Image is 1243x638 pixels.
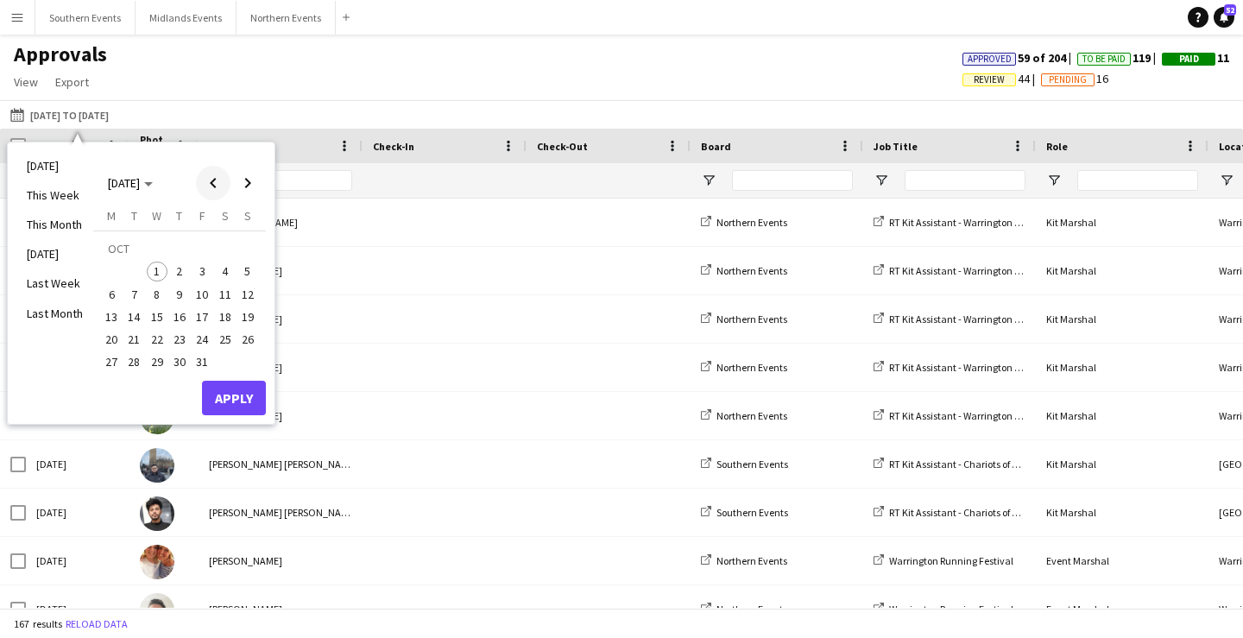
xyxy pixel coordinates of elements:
span: Southern Events [716,506,788,519]
button: Apply [202,381,266,415]
button: 31-10-2025 [191,351,213,373]
button: Midlands Events [136,1,237,35]
span: 15 [147,306,167,327]
span: Job Title [874,140,918,153]
button: Open Filter Menu [1046,173,1062,188]
span: Paid [1179,54,1199,65]
a: RT Kit Assistant - Warrington Running Festival [874,216,1088,229]
span: 18 [215,306,236,327]
button: 09-10-2025 [168,283,191,306]
span: Review [974,74,1005,85]
button: 18-10-2025 [213,306,236,328]
button: 28-10-2025 [123,351,145,373]
div: Siu [PERSON_NAME] [199,199,363,246]
span: W [152,208,161,224]
span: 17 [192,306,212,327]
span: Northern Events [716,361,787,374]
button: 26-10-2025 [237,328,259,351]
span: Northern Events [716,603,787,616]
button: 27-10-2025 [100,351,123,373]
button: 03-10-2025 [191,260,213,282]
span: [DATE] [108,175,140,191]
a: RT Kit Assistant - Warrington Running Festival [874,409,1088,422]
button: 14-10-2025 [123,306,145,328]
span: Photo [140,133,167,159]
span: T [131,208,137,224]
a: 52 [1214,7,1234,28]
span: 2 [169,262,190,282]
img: Syed Shah Ashhar Imam [140,448,174,483]
span: Southern Events [716,458,788,471]
span: RT Kit Assistant - Warrington Running Festival [889,313,1088,325]
button: 23-10-2025 [168,328,191,351]
span: RT Kit Assistant - Warrington Running Festival [889,409,1088,422]
span: 13 [101,306,122,327]
span: 11 [1162,50,1229,66]
span: Pending [1049,74,1087,85]
a: Northern Events [701,409,787,422]
li: Last Month [16,299,93,328]
a: Northern Events [701,603,787,616]
span: Export [55,74,89,90]
a: Northern Events [701,361,787,374]
button: 22-10-2025 [146,328,168,351]
span: Northern Events [716,264,787,277]
a: RT Kit Assistant - Chariots of Fire [874,506,1028,519]
span: To Be Paid [1082,54,1126,65]
span: 14 [124,306,145,327]
div: [PERSON_NAME] [199,537,363,584]
button: 21-10-2025 [123,328,145,351]
a: Warrington Running Festival [874,554,1013,567]
button: 24-10-2025 [191,328,213,351]
span: 4 [215,262,236,282]
a: RT Kit Assistant - Warrington Running Festival [874,313,1088,325]
span: 16 [1041,71,1108,86]
span: 30 [169,352,190,373]
span: RT Kit Assistant - Warrington Running Festival [889,361,1088,374]
span: 29 [147,352,167,373]
button: Open Filter Menu [874,173,889,188]
div: Kit Marshal [1036,199,1208,246]
button: 10-10-2025 [191,283,213,306]
span: Check-Out [537,140,588,153]
button: Choose month and year [101,167,160,199]
button: 02-10-2025 [168,260,191,282]
button: 20-10-2025 [100,328,123,351]
span: 10 [192,284,212,305]
button: Reload data [62,615,131,634]
button: Open Filter Menu [701,173,716,188]
div: Kit Marshal [1036,440,1208,488]
a: Northern Events [701,554,787,567]
li: This Week [16,180,93,210]
input: Job Title Filter Input [905,170,1025,191]
div: [PERSON_NAME] [199,344,363,391]
button: 12-10-2025 [237,283,259,306]
span: 52 [1224,4,1236,16]
div: Event Marshal [1036,585,1208,633]
a: Southern Events [701,506,788,519]
div: [PERSON_NAME] [PERSON_NAME] Imam [199,440,363,488]
span: RT Kit Assistant - Warrington Running Festival [889,264,1088,277]
span: 5 [237,262,258,282]
button: 17-10-2025 [191,306,213,328]
span: 20 [101,329,122,350]
span: Date [36,140,60,153]
span: Warrington Running Festival [889,554,1013,567]
div: Kit Marshal [1036,392,1208,439]
a: Northern Events [701,216,787,229]
span: S [222,208,229,224]
span: 23 [169,329,190,350]
button: Previous month [196,166,230,200]
span: Northern Events [716,216,787,229]
div: [DATE] [26,489,129,536]
button: 29-10-2025 [146,351,168,373]
span: RT Kit Assistant - Chariots of Fire [889,458,1028,471]
a: Warrington Running Festival [874,603,1013,616]
span: 9 [169,284,190,305]
a: RT Kit Assistant - Warrington Running Festival [874,361,1088,374]
button: Northern Events [237,1,336,35]
span: Role [1046,140,1068,153]
span: 28 [124,352,145,373]
span: 119 [1077,50,1162,66]
span: Approved [968,54,1012,65]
